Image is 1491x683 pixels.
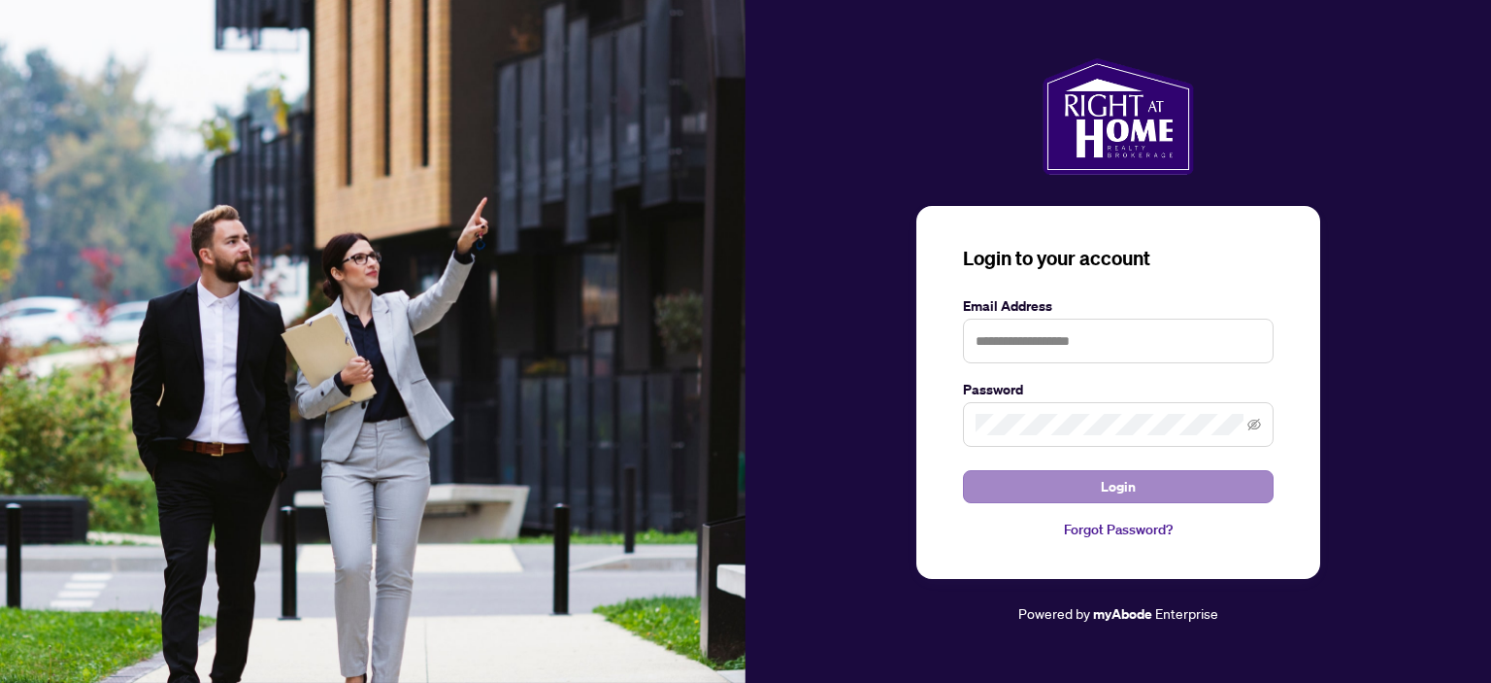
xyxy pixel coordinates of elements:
button: Login [963,470,1274,503]
a: myAbode [1093,603,1152,625]
span: Powered by [1018,604,1090,622]
span: Enterprise [1155,604,1218,622]
span: eye-invisible [1247,418,1261,431]
label: Password [963,379,1274,400]
img: ma-logo [1043,58,1193,175]
a: Forgot Password? [963,519,1274,540]
h3: Login to your account [963,245,1274,272]
label: Email Address [963,295,1274,317]
span: Login [1101,471,1136,502]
